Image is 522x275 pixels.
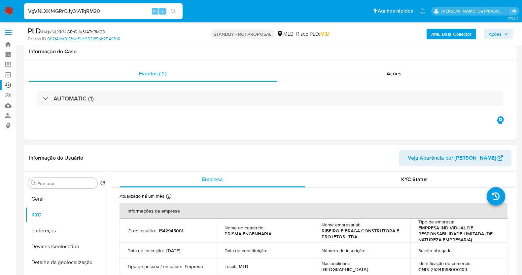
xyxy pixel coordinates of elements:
[441,8,508,14] p: patricia.varelo@mercadopago.com.br
[368,248,369,254] p: -
[161,8,163,14] span: s
[100,180,105,188] button: Retornar ao pedido padrão
[225,248,267,254] p: Data de constituição :
[158,228,183,234] p: 1542945081
[322,260,351,266] p: Nacionalidade :
[120,193,164,199] p: Atualizado há um mês
[455,248,457,254] p: -
[25,191,108,207] button: Geral
[401,176,428,183] span: KYC Status
[166,7,180,16] button: search-icon
[24,7,183,16] input: Pesquise usuários ou casos...
[418,225,497,243] p: EMPRESA INDIVIDUAL DE RESPONSABILIDADE LIMITADA (DE NATUREZA EMPRESARIA)
[427,29,476,39] button: AML Data Collector
[47,36,120,42] a: 062f41da013fba1f61e953185ab25498
[378,8,413,15] span: Atalhos rápidos
[225,225,264,231] p: Nome do comércio :
[510,8,517,15] a: Sair
[29,155,83,161] h1: Informação do Usuário
[418,266,467,272] p: CNPJ 25341598000103
[166,248,180,254] p: [DATE]
[25,239,108,255] button: Devices Geolocation
[320,30,330,38] span: MID
[408,150,496,166] span: Veja Aparência por [PERSON_NAME]
[25,207,108,223] button: KYC
[322,222,360,228] p: Nome empresarial :
[127,248,164,254] p: Data de inscrição :
[239,263,248,269] p: MLB
[37,91,504,106] div: AUTOMATIC (1)
[127,228,156,234] p: ID do usuário :
[489,29,502,39] span: Ações
[29,48,511,55] h1: Informação do Caso
[277,30,294,38] div: MLB
[418,248,453,254] p: Sujeito obrigado :
[139,70,166,77] span: Eventos ( 1 )
[399,150,511,166] button: Veja Aparência por [PERSON_NAME]
[185,263,203,269] p: Empresa
[25,223,108,239] button: Endereços
[28,25,41,36] b: PLD
[211,29,274,39] p: STANDBY - ROI PROPOSAL
[37,180,95,186] input: Procurar
[53,95,94,102] h3: AUTOMATIC (1)
[202,176,223,183] span: Empresa
[322,266,368,272] p: [GEOGRAPHIC_DATA]
[270,248,271,254] p: -
[153,8,158,14] span: Alt
[418,219,454,225] p: Tipo de empresa :
[225,231,271,237] p: PRISMA ENGENHARIA
[322,248,365,254] p: Número de inscrição :
[296,30,330,38] span: Risco PLD:
[25,255,108,270] button: Detalhe da geolocalização
[420,8,425,14] a: Notificações
[31,180,36,186] button: Procurar
[28,36,46,42] b: Person ID
[418,260,471,266] p: Identificação do comércio :
[484,29,513,39] button: Ações
[41,28,105,35] span: # VgVNLXKf4GRrQJy31ATqRM20
[120,203,507,219] th: Informações da empresa
[322,228,400,240] p: RIBEIRO E BRAGA CONSTRUTORA E PROJETOS LTDA
[127,263,182,269] p: Tipo de pessoa / entidade :
[225,263,236,269] p: Local :
[387,70,401,77] span: Ações
[431,29,471,39] b: AML Data Collector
